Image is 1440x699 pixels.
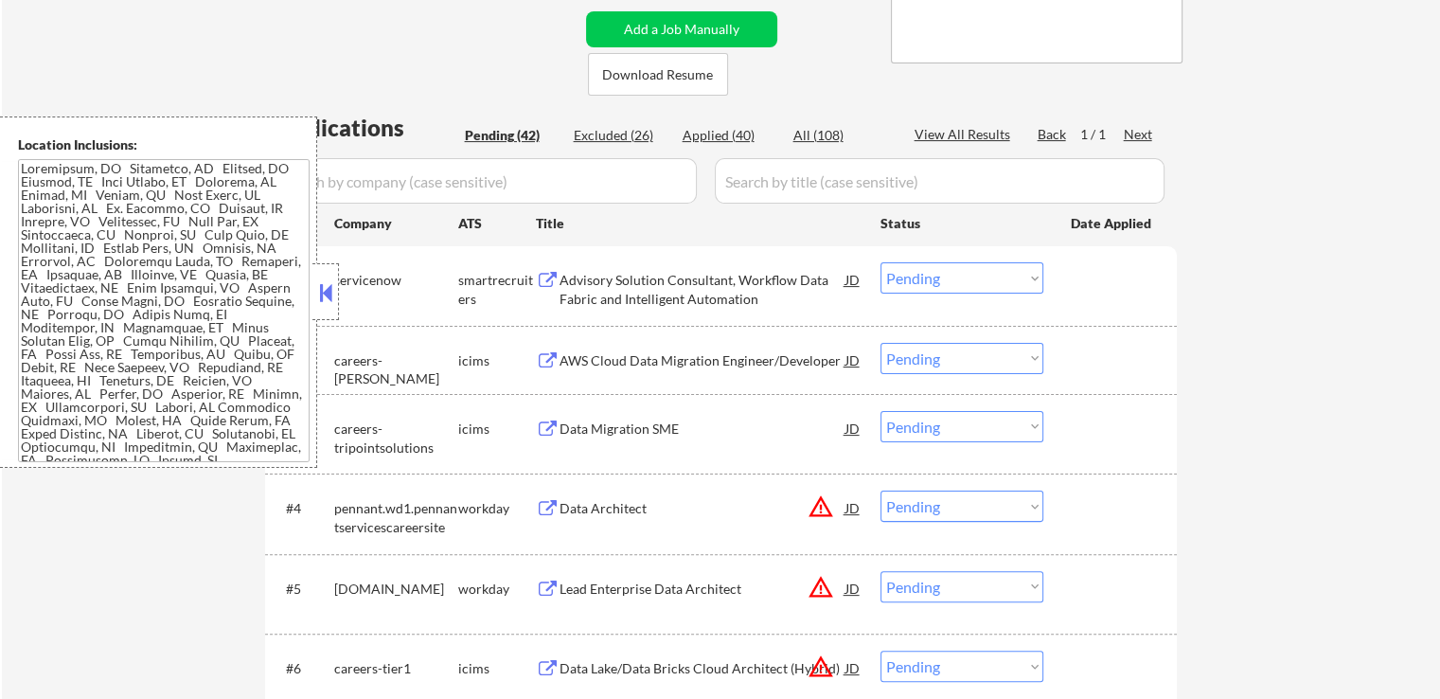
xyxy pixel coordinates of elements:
div: Data Migration SME [560,420,845,439]
div: Next [1124,125,1154,144]
div: careers-tier1 [334,659,458,678]
div: JD [844,262,862,296]
div: JD [844,491,862,525]
div: workday [458,580,536,599]
div: #4 [286,499,319,518]
div: Status [880,206,1043,240]
div: Location Inclusions: [18,135,310,154]
div: icims [458,659,536,678]
div: Company [334,214,458,233]
input: Search by company (case sensitive) [271,158,697,204]
div: JD [844,343,862,377]
div: Data Lake/Data Bricks Cloud Architect (Hybrid) [560,659,845,678]
div: Applications [271,116,458,139]
div: servicenow [334,271,458,290]
button: warning_amber [808,654,834,680]
div: pennant.wd1.pennantservicescareersite [334,499,458,536]
div: Advisory Solution Consultant, Workflow Data Fabric and Intelligent Automation [560,271,845,308]
button: warning_amber [808,493,834,520]
div: 1 / 1 [1080,125,1124,144]
div: Applied (40) [683,126,777,145]
div: View All Results [915,125,1016,144]
button: warning_amber [808,574,834,600]
div: ATS [458,214,536,233]
div: icims [458,351,536,370]
div: [DOMAIN_NAME] [334,580,458,599]
div: careers-[PERSON_NAME] [334,351,458,388]
div: Back [1038,125,1068,144]
div: JD [844,651,862,685]
div: JD [844,411,862,445]
div: careers-tripointsolutions [334,420,458,457]
div: Pending (42) [465,126,560,145]
div: All (108) [793,126,888,145]
input: Search by title (case sensitive) [715,158,1164,204]
div: AWS Cloud Data Migration Engineer/Developer [560,351,845,370]
div: smartrecruiters [458,271,536,308]
button: Add a Job Manually [586,11,777,47]
div: Data Architect [560,499,845,518]
button: Download Resume [588,53,728,96]
div: Title [536,214,862,233]
div: JD [844,571,862,605]
div: icims [458,420,536,439]
div: #6 [286,659,319,678]
div: Date Applied [1071,214,1154,233]
div: workday [458,499,536,518]
div: Excluded (26) [574,126,668,145]
div: Lead Enterprise Data Architect [560,580,845,599]
div: #5 [286,580,319,599]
